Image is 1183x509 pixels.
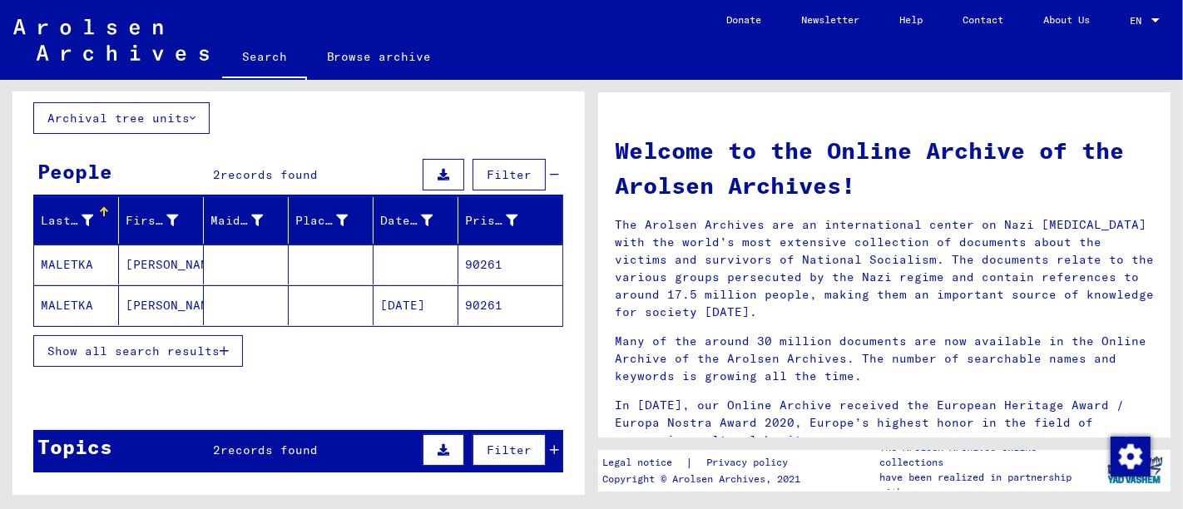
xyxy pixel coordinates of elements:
[126,212,178,230] div: First Name
[289,197,374,244] mat-header-cell: Place of Birth
[1111,437,1151,477] img: Change consent
[602,472,808,487] p: Copyright © Arolsen Archives, 2021
[210,212,263,230] div: Maiden Name
[473,434,546,466] button: Filter
[119,245,204,284] mat-cell: [PERSON_NAME]
[119,197,204,244] mat-header-cell: First Name
[615,333,1154,385] p: Many of the around 30 million documents are now available in the Online Archive of the Arolsen Ar...
[458,285,562,325] mat-cell: 90261
[458,245,562,284] mat-cell: 90261
[307,37,452,77] a: Browse archive
[295,212,348,230] div: Place of Birth
[213,167,220,182] span: 2
[220,442,318,457] span: records found
[693,454,808,472] a: Privacy policy
[465,207,542,234] div: Prisoner #
[465,212,517,230] div: Prisoner #
[47,343,220,358] span: Show all search results
[119,285,204,325] mat-cell: [PERSON_NAME]
[615,397,1154,449] p: In [DATE], our Online Archive received the European Heritage Award / Europa Nostra Award 2020, Eu...
[220,167,318,182] span: records found
[602,454,686,472] a: Legal notice
[34,285,119,325] mat-cell: MALETKA
[1130,15,1148,27] span: EN
[34,197,119,244] mat-header-cell: Last Name
[487,442,532,457] span: Filter
[487,167,532,182] span: Filter
[213,442,220,457] span: 2
[615,216,1154,321] p: The Arolsen Archives are an international center on Nazi [MEDICAL_DATA] with the world’s most ext...
[602,454,808,472] div: |
[204,197,289,244] mat-header-cell: Maiden Name
[374,197,458,244] mat-header-cell: Date of Birth
[37,156,112,186] div: People
[33,102,210,134] button: Archival tree units
[615,133,1154,203] h1: Welcome to the Online Archive of the Arolsen Archives!
[41,212,93,230] div: Last Name
[380,212,433,230] div: Date of Birth
[34,245,119,284] mat-cell: MALETKA
[879,440,1099,470] p: The Arolsen Archives online collections
[33,335,243,367] button: Show all search results
[126,207,203,234] div: First Name
[879,470,1099,500] p: have been realized in partnership with
[458,197,562,244] mat-header-cell: Prisoner #
[1104,449,1166,491] img: yv_logo.png
[210,207,288,234] div: Maiden Name
[374,285,458,325] mat-cell: [DATE]
[473,159,546,190] button: Filter
[37,432,112,462] div: Topics
[295,207,373,234] div: Place of Birth
[41,207,118,234] div: Last Name
[222,37,307,80] a: Search
[13,19,209,61] img: Arolsen_neg.svg
[380,207,458,234] div: Date of Birth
